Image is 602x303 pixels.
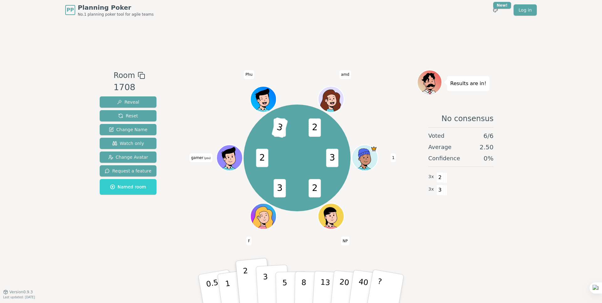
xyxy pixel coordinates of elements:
button: Reveal [100,96,156,108]
span: Last updated: [DATE] [3,295,35,299]
span: 3 [271,117,288,138]
div: 1708 [114,81,145,94]
button: Change Avatar [100,151,156,163]
button: New! [490,4,501,16]
button: Version0.9.3 [3,290,33,295]
span: Request a feature [105,168,151,174]
span: 3 x [428,186,434,193]
span: Room [114,70,135,81]
span: Click to change your name [244,70,254,79]
span: Click to change your name [246,237,252,245]
span: 1 is the host [371,146,377,152]
span: Named room [110,184,146,190]
span: Change Avatar [108,154,148,160]
a: Log in [514,4,537,16]
button: Request a feature [100,165,156,177]
span: 6 / 6 [483,131,494,140]
span: 2 [436,172,444,183]
span: Confidence [428,154,460,163]
span: 2 [309,118,321,137]
button: Click to change your avatar [217,146,242,170]
span: Voted [428,131,445,140]
span: 3 x [428,173,434,180]
button: Reset [100,110,156,121]
span: Reset [118,113,138,119]
div: New! [493,2,511,9]
span: 2 [309,179,321,198]
span: Click to change your name [189,153,212,162]
a: PPPlanning PokerNo.1 planning poker tool for agile teams [65,3,154,17]
span: 3 [273,179,286,198]
span: 2 [256,149,268,167]
span: No consensus [441,114,494,124]
button: Watch only [100,138,156,149]
span: Planning Poker [78,3,154,12]
span: Version 0.9.3 [9,290,33,295]
span: Reveal [117,99,139,105]
button: Named room [100,179,156,195]
span: 3 [326,149,338,167]
span: 0 % [483,154,494,163]
p: Results are in! [450,79,486,88]
span: 2.50 [479,143,494,151]
span: Average [428,143,451,151]
span: 3 [436,185,444,195]
span: Click to change your name [390,153,396,162]
button: Change Name [100,124,156,135]
span: Watch only [112,140,144,146]
span: No.1 planning poker tool for agile teams [78,12,154,17]
span: PP [66,6,74,14]
span: Click to change your name [341,237,349,245]
span: Click to change your name [340,70,351,79]
span: Change Name [109,126,147,133]
p: 2 [243,266,251,300]
span: (you) [203,157,211,160]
